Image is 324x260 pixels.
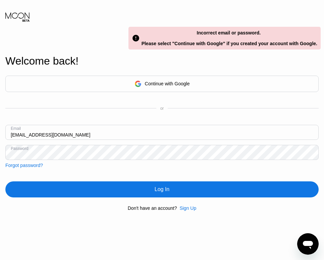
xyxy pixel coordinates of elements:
[11,146,29,151] div: Password
[132,30,317,46] div: Incorrect email or password. Please select "Continue with Google" if you created your account wit...
[5,76,319,92] div: Continue with Google
[11,126,21,131] div: Email
[160,106,164,111] div: or
[155,186,169,193] div: Log In
[179,205,196,211] div: Sign Up
[5,181,319,197] div: Log In
[5,163,43,168] div: Forgot password?
[297,233,319,255] iframe: Button to launch messaging window
[145,81,190,86] div: Continue with Google
[128,205,177,211] div: Don't have an account?
[177,205,196,211] div: Sign Up
[132,34,140,42] span: 
[5,55,319,67] div: Welcome back!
